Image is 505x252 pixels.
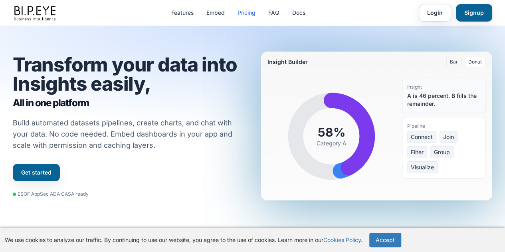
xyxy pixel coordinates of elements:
img: bipeye-logo [13,4,58,22]
button: Accept [369,233,401,247]
span: Join [440,131,457,143]
button: Donut [465,57,485,67]
span: Filter [407,146,427,158]
p: We use cookies to analyze our traffic. By continuing to use our website, you agree to the use of ... [5,236,362,244]
div: Category A [317,139,347,147]
span: Visualize [407,161,438,173]
span: Connect [407,131,436,143]
p: Build automated datasets pipelines, create charts, and chat with your data. No code needed. Embed... [13,117,243,151]
a: Pricing [238,9,255,17]
button: Bar [446,57,461,67]
a: Docs [292,9,305,17]
h1: Transform your data into Insights easily, [13,55,245,109]
div: A is 46 percent. B fills the remainder. [407,92,480,108]
div: 58% [317,125,347,139]
div: Insight [407,84,480,90]
a: Features [171,9,194,17]
div: ESOF AppSec ADA CASA ready [13,191,89,197]
span: All in one platform [13,97,245,109]
a: Cookies Policy [323,236,361,243]
a: Embed [206,9,225,17]
span: Group [430,146,454,158]
a: FAQ [268,9,279,17]
a: Get started [13,164,60,181]
a: Login [419,4,451,22]
div: Insight Builder [267,58,308,66]
div: Pipeline [407,123,480,129]
a: Signup [456,4,492,22]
